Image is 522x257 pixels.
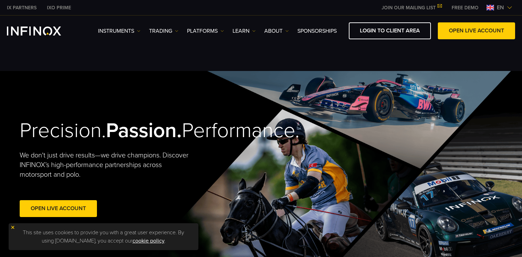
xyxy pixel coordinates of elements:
[132,237,165,244] a: cookie policy
[446,4,484,11] a: INFINOX MENU
[42,4,76,11] a: INFINOX
[106,118,182,143] strong: Passion.
[98,27,140,35] a: Instruments
[12,227,195,247] p: This site uses cookies to provide you with a great user experience. By using [DOMAIN_NAME], you a...
[20,200,97,217] a: Open Live Account
[149,27,178,35] a: TRADING
[20,151,194,179] p: We don't just drive results—we drive champions. Discover INFINOX’s high-performance partnerships ...
[2,4,42,11] a: INFINOX
[438,22,515,39] a: OPEN LIVE ACCOUNT
[20,118,237,143] h2: Precision. Performance.
[349,22,431,39] a: LOGIN TO CLIENT AREA
[7,27,77,35] a: INFINOX Logo
[187,27,224,35] a: PLATFORMS
[494,3,507,12] span: en
[297,27,337,35] a: SPONSORSHIPS
[10,225,15,230] img: yellow close icon
[376,5,446,11] a: JOIN OUR MAILING LIST
[264,27,289,35] a: ABOUT
[233,27,256,35] a: Learn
